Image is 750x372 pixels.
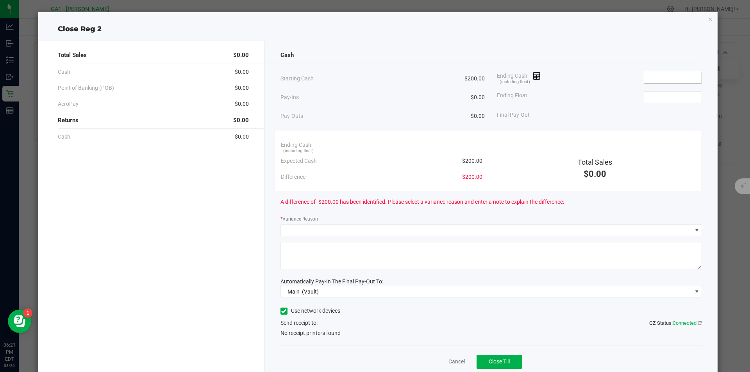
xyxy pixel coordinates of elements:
span: Difference [281,173,305,181]
span: Pay-Ins [280,93,299,101]
span: $0.00 [235,100,249,108]
span: Ending Cash [281,141,311,149]
button: Close Till [477,355,522,369]
span: Ending Float [497,91,527,103]
span: Cash [58,133,70,141]
span: $200.00 [464,75,485,83]
span: $0.00 [233,51,249,60]
span: Close Till [489,358,510,365]
span: No receipt printers found [280,329,341,337]
span: (including float) [500,79,530,85]
span: Ending Cash [497,72,541,84]
span: $0.00 [233,116,249,125]
span: $0.00 [235,68,249,76]
span: $0.00 [235,133,249,141]
span: Cash [58,68,70,76]
span: Total Sales [58,51,87,60]
div: Close Reg 2 [38,24,718,34]
span: $0.00 [235,84,249,92]
span: (including float) [283,148,314,155]
span: Main [287,288,300,295]
a: Cancel [448,358,465,366]
span: AeroPay [58,100,79,108]
span: Send receipt to: [280,320,318,326]
span: Connected [673,320,696,326]
span: A difference of -$200.00 has been identified. Please select a variance reason and enter a note to... [280,198,564,206]
iframe: Resource center unread badge [23,308,32,318]
span: $0.00 [471,112,485,120]
iframe: Resource center [8,310,31,333]
span: Starting Cash [280,75,314,83]
span: Expected Cash [281,157,317,165]
span: Final Pay-Out [497,111,530,119]
span: Pay-Outs [280,112,303,120]
span: Point of Banking (POB) [58,84,114,92]
span: -$200.00 [461,173,482,181]
span: Total Sales [578,158,612,166]
span: (Vault) [302,288,319,295]
span: Automatically Pay-In The Final Pay-Out To: [280,278,383,285]
label: Variance Reason [280,215,318,222]
span: $200.00 [462,157,482,165]
label: Use network devices [280,307,340,315]
span: Cash [280,51,294,60]
div: Returns [58,112,249,129]
span: QZ Status: [649,320,702,326]
span: $0.00 [584,169,606,179]
span: $0.00 [471,93,485,101]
